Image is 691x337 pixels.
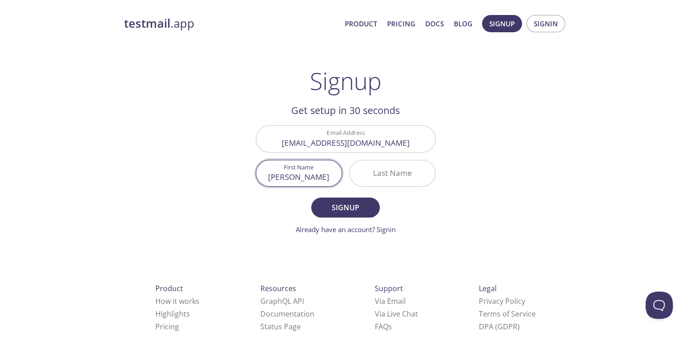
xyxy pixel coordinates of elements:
[260,283,296,293] span: Resources
[124,15,170,31] strong: testmail
[155,296,199,306] a: How it works
[375,309,418,319] a: Via Live Chat
[375,322,392,332] a: FAQ
[454,18,472,30] a: Blog
[260,309,314,319] a: Documentation
[482,15,522,32] button: Signup
[155,322,179,332] a: Pricing
[479,309,536,319] a: Terms of Service
[256,103,436,118] h2: Get setup in 30 seconds
[124,16,338,31] a: testmail.app
[321,201,369,214] span: Signup
[260,296,304,306] a: GraphQL API
[310,67,382,94] h1: Signup
[479,322,520,332] a: DPA (GDPR)
[479,283,497,293] span: Legal
[260,322,301,332] a: Status Page
[534,18,558,30] span: Signin
[311,198,379,218] button: Signup
[296,225,396,234] a: Already have an account? Signin
[375,283,403,293] span: Support
[646,292,673,319] iframe: Help Scout Beacon - Open
[388,322,392,332] span: s
[479,296,525,306] a: Privacy Policy
[345,18,377,30] a: Product
[155,283,183,293] span: Product
[155,309,190,319] a: Highlights
[425,18,444,30] a: Docs
[527,15,565,32] button: Signin
[387,18,415,30] a: Pricing
[375,296,406,306] a: Via Email
[489,18,515,30] span: Signup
